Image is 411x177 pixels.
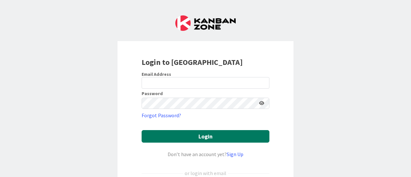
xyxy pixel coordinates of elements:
[183,169,228,177] div: or login with email
[142,71,171,77] label: Email Address
[142,130,269,143] button: Login
[175,15,236,31] img: Kanban Zone
[142,150,269,158] div: Don’t have an account yet?
[142,111,181,119] a: Forgot Password?
[227,151,243,157] a: Sign Up
[142,91,163,96] label: Password
[142,57,243,67] b: Login to [GEOGRAPHIC_DATA]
